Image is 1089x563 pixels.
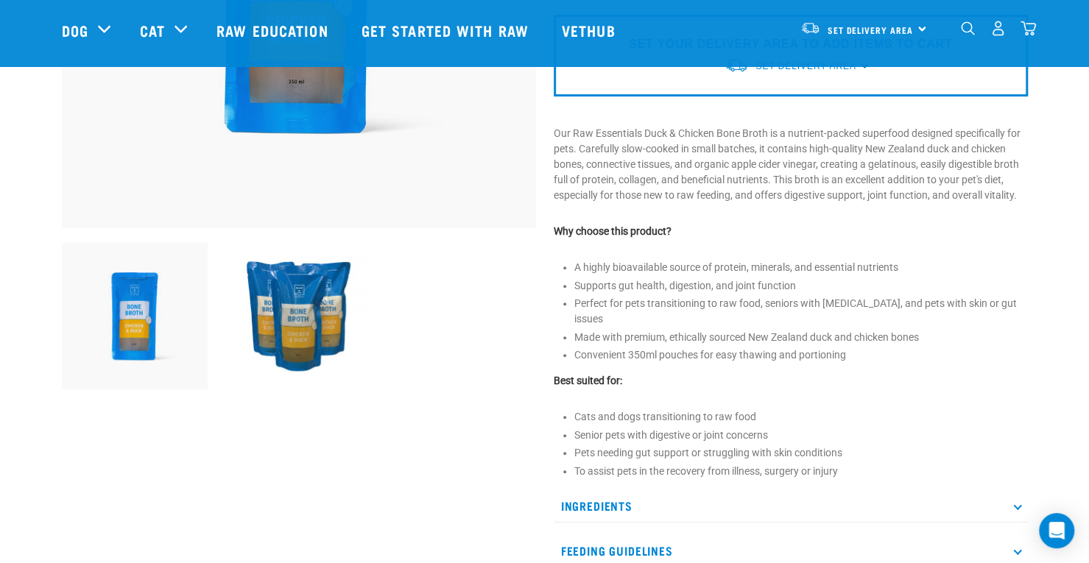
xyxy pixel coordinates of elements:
li: Convenient 350ml pouches for easy thawing and portioning [574,347,1028,363]
a: Dog [62,19,88,41]
img: CD Broth [225,243,372,389]
img: home-icon@2x.png [1021,21,1036,36]
a: Raw Education [202,1,346,60]
img: RE Product Shoot 2023 Nov8793 1 [62,243,208,389]
div: Open Intercom Messenger [1039,513,1074,548]
li: A highly bioavailable source of protein, minerals, and essential nutrients [574,260,1028,275]
li: Senior pets with digestive or joint concerns [574,428,1028,443]
a: Get started with Raw [347,1,547,60]
img: home-icon-1@2x.png [961,21,975,35]
li: To assist pets in the recovery from illness, surgery or injury [574,464,1028,479]
strong: Best suited for: [554,375,622,386]
img: user.png [990,21,1006,36]
strong: Why choose this product? [554,225,672,237]
li: Supports gut health, digestion, and joint function [574,278,1028,294]
img: van-moving.png [800,21,820,35]
li: Cats and dogs transitioning to raw food [574,409,1028,425]
a: Vethub [547,1,634,60]
li: Perfect for pets transitioning to raw food, seniors with [MEDICAL_DATA], and pets with skin or gu... [574,296,1028,327]
p: Ingredients [554,489,1028,523]
li: Pets needing gut support or struggling with skin conditions [574,445,1028,461]
li: Made with premium, ethically sourced New Zealand duck and chicken bones [574,330,1028,345]
p: Our Raw Essentials Duck & Chicken Bone Broth is a nutrient-packed superfood designed specifically... [554,126,1028,203]
a: Cat [140,19,165,41]
span: Set Delivery Area [828,27,913,32]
